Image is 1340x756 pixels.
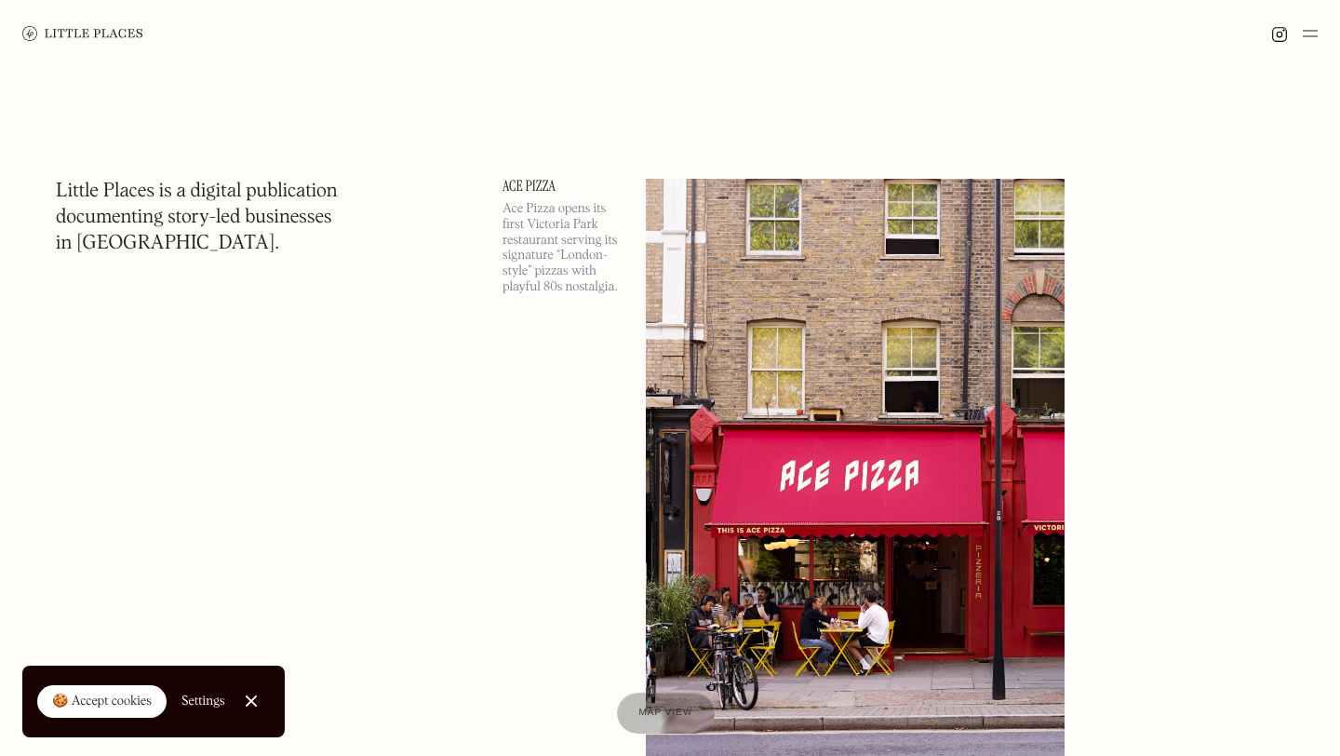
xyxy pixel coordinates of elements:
div: 🍪 Accept cookies [52,693,152,711]
a: Map view [617,693,716,734]
a: 🍪 Accept cookies [37,685,167,719]
span: Map view [639,708,693,718]
div: Settings [181,695,225,708]
a: Ace Pizza [502,179,623,194]
div: Close Cookie Popup [250,701,251,702]
p: Ace Pizza opens its first Victoria Park restaurant serving its signature “London-style” pizzas wi... [502,201,623,295]
a: Close Cookie Popup [233,682,270,720]
a: Settings [181,681,225,722]
h1: Little Places is a digital publication documenting story-led businesses in [GEOGRAPHIC_DATA]. [56,179,338,257]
